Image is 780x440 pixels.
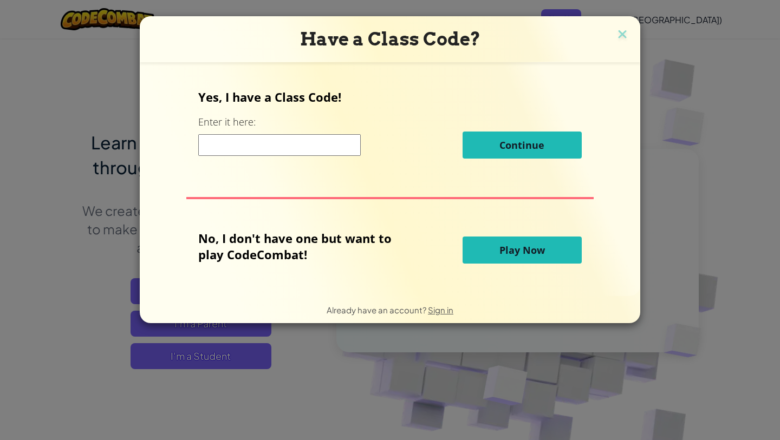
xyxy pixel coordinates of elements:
[300,28,480,50] span: Have a Class Code?
[615,27,629,43] img: close icon
[198,89,581,105] p: Yes, I have a Class Code!
[463,237,582,264] button: Play Now
[499,139,544,152] span: Continue
[327,305,428,315] span: Already have an account?
[463,132,582,159] button: Continue
[198,115,256,129] label: Enter it here:
[499,244,545,257] span: Play Now
[198,230,408,262] p: No, I don't have one but want to play CodeCombat!
[428,305,453,315] a: Sign in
